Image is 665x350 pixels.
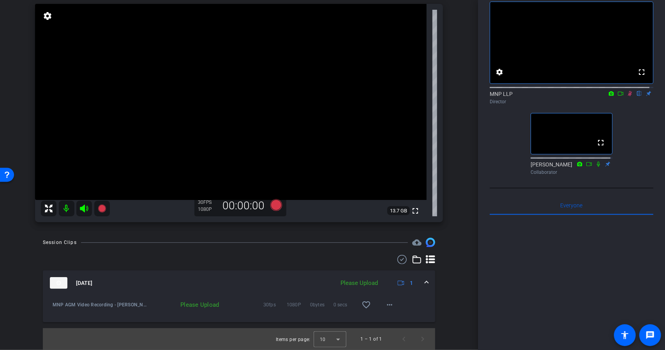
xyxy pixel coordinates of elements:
[531,161,612,176] div: [PERSON_NAME]
[395,330,413,348] button: Previous page
[218,199,270,212] div: 00:00:00
[412,238,422,247] span: Destinations for your clips
[561,203,583,208] span: Everyone
[385,300,394,309] mat-icon: more_horiz
[646,331,655,340] mat-icon: message
[360,335,382,343] div: 1 – 1 of 1
[531,169,612,176] div: Collaborator
[148,301,223,309] div: Please Upload
[426,238,435,247] img: Session clips
[410,279,413,287] span: 1
[43,239,77,246] div: Session Clips
[263,301,287,309] span: 30fps
[204,200,212,205] span: FPS
[337,279,382,288] div: Please Upload
[596,138,605,147] mat-icon: fullscreen
[495,67,504,77] mat-icon: settings
[412,238,422,247] mat-icon: cloud_upload
[490,90,653,105] div: MNP LLP
[276,336,310,343] div: Items per page:
[411,206,420,216] mat-icon: fullscreen
[620,331,630,340] mat-icon: accessibility
[43,295,435,322] div: thumb-nail[DATE]Please Upload1
[362,300,371,309] mat-icon: favorite_border
[287,301,310,309] span: 1080P
[310,301,333,309] span: 0bytes
[387,206,410,216] span: 13.7 GB
[635,90,644,97] mat-icon: flip
[637,67,646,77] mat-icon: fullscreen
[413,330,432,348] button: Next page
[490,98,653,105] div: Director
[53,301,148,309] span: MNP AGM Video Recording - [PERSON_NAME]-[PERSON_NAME] Olson1-2025-09-24-14-18-11-608-0
[42,11,53,21] mat-icon: settings
[333,301,357,309] span: 0 secs
[198,199,218,205] div: 30
[50,277,67,289] img: thumb-nail
[76,279,92,287] span: [DATE]
[198,206,218,212] div: 1080P
[43,270,435,295] mat-expansion-panel-header: thumb-nail[DATE]Please Upload1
